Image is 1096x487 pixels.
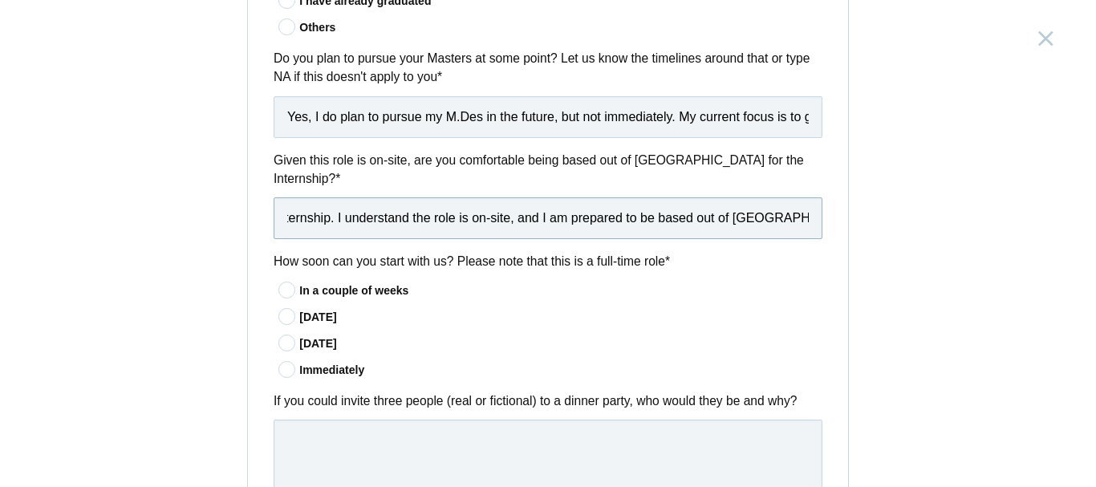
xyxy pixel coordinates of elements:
div: [DATE] [299,309,822,326]
label: How soon can you start with us? Please note that this is a full-time role [274,252,822,270]
div: Others [299,19,822,36]
div: Immediately [299,362,822,379]
label: Given this role is on-site, are you comfortable being based out of [GEOGRAPHIC_DATA] for the Inte... [274,151,822,189]
label: If you could invite three people (real or fictional) to a dinner party, who would they be and why? [274,392,822,410]
label: Do you plan to pursue your Masters at some point? Let us know the timelines around that or type N... [274,49,822,87]
div: [DATE] [299,335,822,352]
div: In a couple of weeks [299,282,822,299]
